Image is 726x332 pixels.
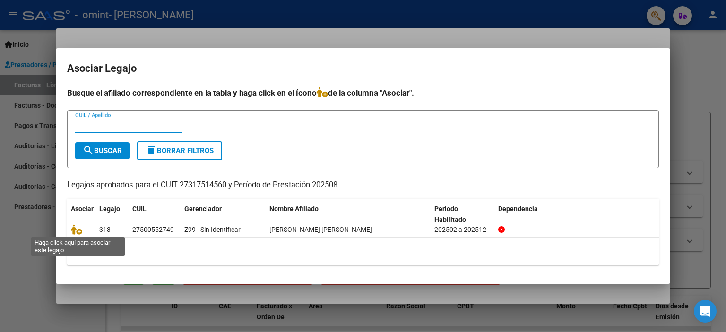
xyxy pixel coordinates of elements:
span: Dependencia [498,205,538,213]
div: 202502 a 202512 [434,224,491,235]
span: Periodo Habilitado [434,205,466,223]
datatable-header-cell: Dependencia [494,199,659,230]
span: MOLINA ZAIRA AYELEN [269,226,372,233]
datatable-header-cell: Legajo [95,199,129,230]
span: Buscar [83,146,122,155]
span: Legajo [99,205,120,213]
datatable-header-cell: CUIL [129,199,181,230]
datatable-header-cell: Nombre Afiliado [266,199,431,230]
span: Nombre Afiliado [269,205,319,213]
h4: Busque el afiliado correspondiente en la tabla y haga click en el ícono de la columna "Asociar". [67,87,659,99]
button: Borrar Filtros [137,141,222,160]
span: 313 [99,226,111,233]
span: Z99 - Sin Identificar [184,226,241,233]
mat-icon: search [83,145,94,156]
span: Asociar [71,205,94,213]
datatable-header-cell: Asociar [67,199,95,230]
span: CUIL [132,205,147,213]
p: Legajos aprobados para el CUIT 27317514560 y Período de Prestación 202508 [67,179,659,191]
span: Gerenciador [184,205,222,213]
h2: Asociar Legajo [67,60,659,77]
datatable-header-cell: Gerenciador [181,199,266,230]
div: 27500552749 [132,224,174,235]
datatable-header-cell: Periodo Habilitado [431,199,494,230]
span: Borrar Filtros [146,146,214,155]
button: Buscar [75,142,130,159]
div: Open Intercom Messenger [694,300,717,323]
mat-icon: delete [146,145,157,156]
div: 1 registros [67,241,659,265]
